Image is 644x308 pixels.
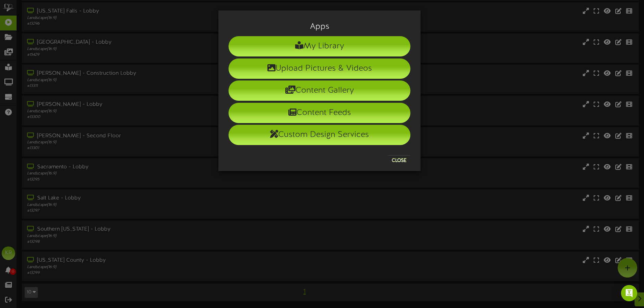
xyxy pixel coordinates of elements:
[229,103,410,123] li: Content Feeds
[229,58,410,79] li: Upload Pictures & Videos
[229,36,410,56] li: My Library
[229,22,410,31] h3: Apps
[621,285,637,301] div: Open Intercom Messenger
[229,80,410,101] li: Content Gallery
[388,155,410,166] button: Close
[229,125,410,145] li: Custom Design Services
